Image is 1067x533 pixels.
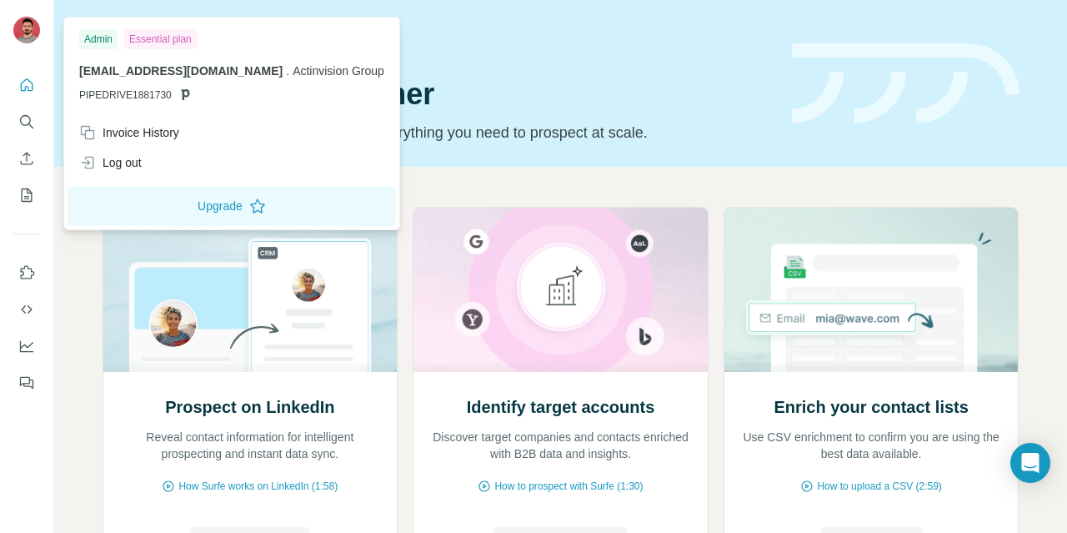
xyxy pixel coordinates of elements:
span: . [286,64,289,78]
span: How Surfe works on LinkedIn (1:58) [178,479,338,494]
span: How to upload a CSV (2:59) [817,479,941,494]
span: PIPEDRIVE1881730 [79,88,172,103]
img: Avatar [13,17,40,43]
div: Quick start [103,31,772,48]
img: Enrich your contact lists [724,208,1019,372]
span: [EMAIL_ADDRESS][DOMAIN_NAME] [79,64,283,78]
h2: Prospect on LinkedIn [165,395,334,419]
button: Feedback [13,368,40,398]
span: Actinvision Group [293,64,384,78]
img: Identify target accounts [413,208,709,372]
button: Dashboard [13,331,40,361]
div: Log out [79,154,142,171]
p: Pick your starting point and we’ll provide everything you need to prospect at scale. [103,121,772,144]
div: Admin [79,29,118,49]
button: Use Surfe on LinkedIn [13,258,40,288]
img: Prospect on LinkedIn [103,208,398,372]
div: Invoice History [79,124,179,141]
div: Essential plan [124,29,197,49]
p: Discover target companies and contacts enriched with B2B data and insights. [430,429,691,462]
button: Upgrade [68,186,396,226]
button: Use Surfe API [13,294,40,324]
p: Use CSV enrichment to confirm you are using the best data available. [741,429,1002,462]
button: Quick start [13,70,40,100]
img: banner [792,43,1019,124]
button: My lists [13,180,40,210]
h2: Enrich your contact lists [774,395,968,419]
button: Search [13,107,40,137]
div: Open Intercom Messenger [1010,443,1050,483]
button: Enrich CSV [13,143,40,173]
span: How to prospect with Surfe (1:30) [494,479,643,494]
h2: Identify target accounts [467,395,655,419]
p: Reveal contact information for intelligent prospecting and instant data sync. [120,429,381,462]
h1: Let’s prospect together [103,78,772,111]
